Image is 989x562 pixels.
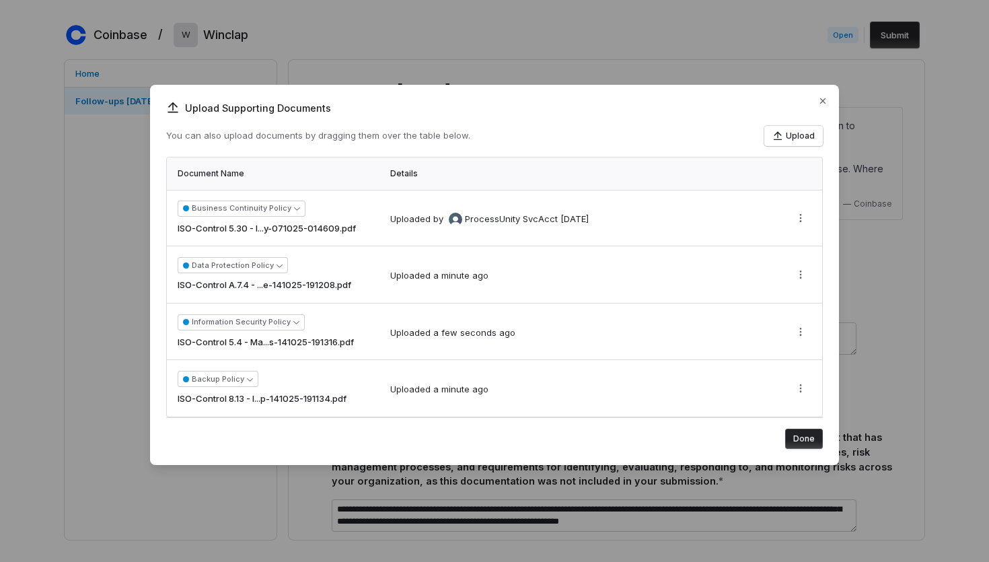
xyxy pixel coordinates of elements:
[433,383,488,396] div: a minute ago
[178,392,346,406] span: ISO-Control 8.13 - I...p-141025-191134.pdf
[790,208,811,228] button: More actions
[178,314,305,330] button: Information Security Policy
[390,168,774,179] div: Details
[166,129,470,143] p: You can also upload documents by dragging them over the table below.
[764,126,823,146] button: Upload
[178,279,351,292] span: ISO-Control A.7.4 - ...e-141025-191208.pdf
[390,213,589,226] div: Uploaded
[390,269,488,283] div: Uploaded
[785,429,823,449] button: Done
[166,101,823,115] span: Upload Supporting Documents
[560,213,589,226] div: [DATE]
[178,336,354,349] span: ISO-Control 5.4 - Ma...s-141025-191316.pdf
[790,265,811,285] button: More actions
[433,213,558,226] div: by
[790,322,811,342] button: More actions
[465,213,558,226] span: ProcessUnity SvcAcct
[449,213,462,226] img: ProcessUnity SvcAcct avatar
[790,378,811,398] button: More actions
[178,222,356,236] span: ISO-Control 5.30 - I...y-071025-014609.pdf
[178,371,258,387] button: Backup Policy
[178,257,288,273] button: Data Protection Policy
[433,269,488,283] div: a minute ago
[390,326,515,340] div: Uploaded
[178,168,374,179] div: Document Name
[390,383,488,396] div: Uploaded
[178,201,305,217] button: Business Continuity Policy
[433,326,515,340] div: a few seconds ago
